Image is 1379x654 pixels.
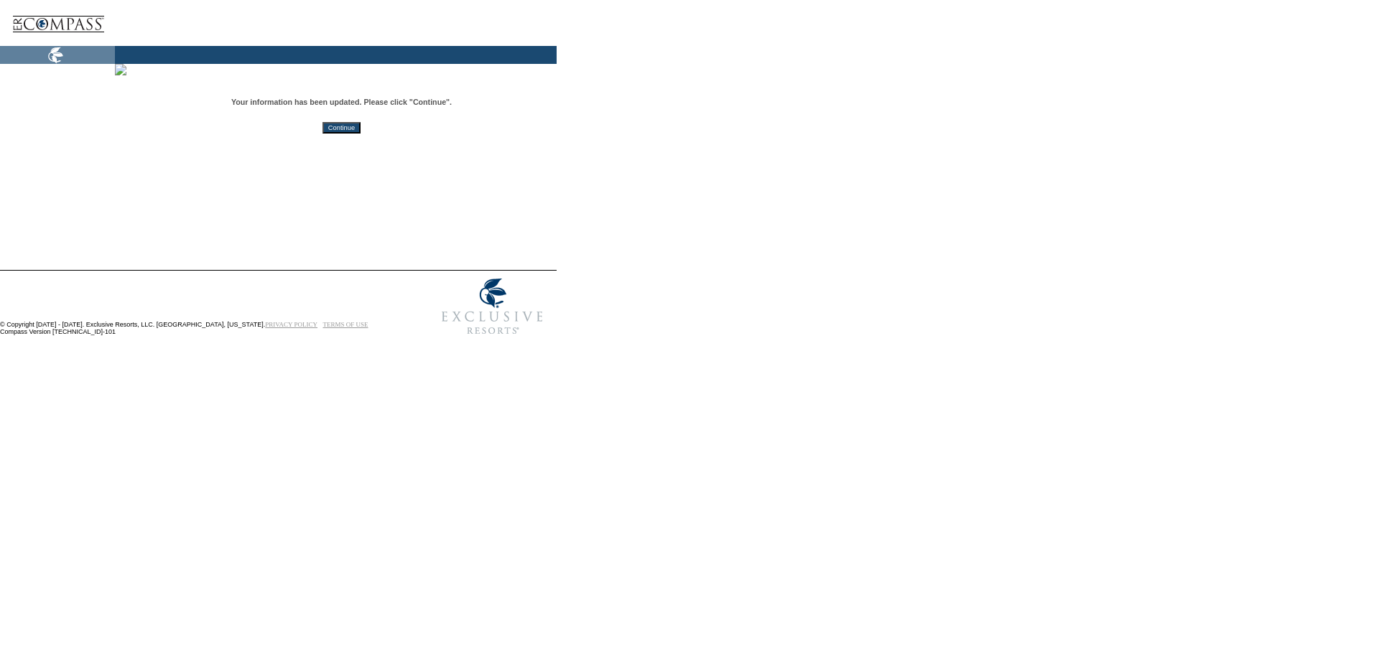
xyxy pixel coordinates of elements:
a: PRIVACY POLICY [265,321,317,328]
img: Shot-40-004.jpg [115,64,126,75]
img: logoCompass.gif [11,4,105,46]
a: TERMS OF USE [323,321,368,328]
span: Your information has been updated. Please click "Continue". [231,98,452,106]
img: Exclusive Resorts [428,271,557,342]
input: Continue [322,122,361,134]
